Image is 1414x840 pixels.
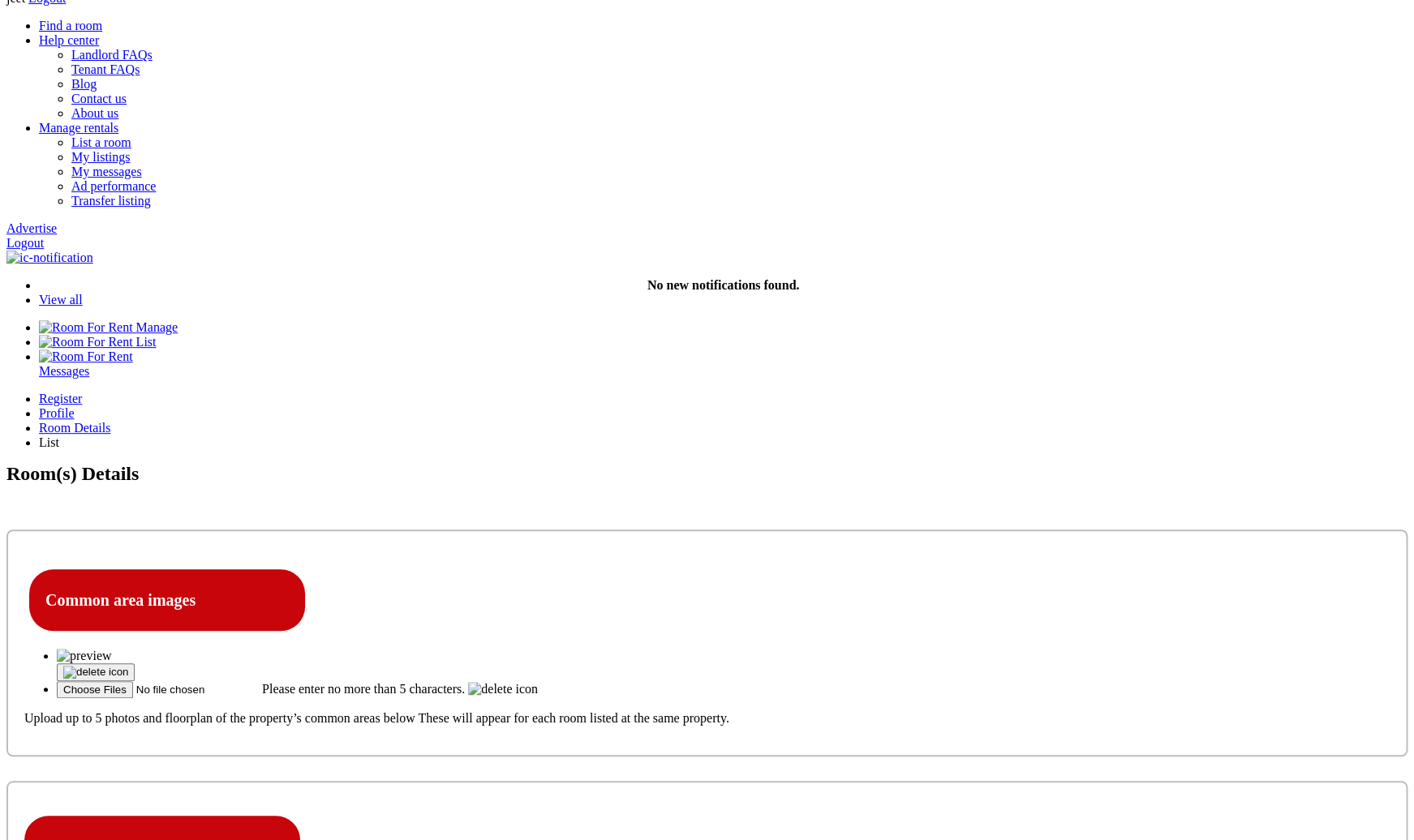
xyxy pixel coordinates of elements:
[71,194,151,208] a: Transfer listing
[39,121,118,135] a: Manage rentals
[71,77,97,91] a: Blog
[71,165,142,178] a: My messages
[6,236,44,250] a: Logout
[71,179,156,193] a: Ad performance
[39,421,110,435] span: Room Details
[71,62,140,76] a: Tenant FAQs
[71,106,118,120] a: About us
[39,392,1408,406] a: Register
[6,221,57,235] a: Advertise
[6,463,1408,513] h2: Room(s) Details
[63,666,128,679] img: delete icon
[39,392,82,405] span: Register
[39,364,89,378] span: Messages
[39,349,133,364] img: Room For Rent
[6,251,93,265] img: ic-notification
[468,682,538,696] img: delete icon
[647,278,800,292] strong: No new notifications found.
[39,421,1408,435] a: Room Details
[39,406,75,420] span: Profile
[39,335,156,349] a: List
[39,435,59,449] span: List
[39,320,178,334] a: Manage
[39,293,83,306] a: View all
[24,711,1390,726] p: Upload up to 5 photos and floorplan of the property’s common areas below These will appear for ea...
[39,335,133,349] img: Room For Rent
[136,335,157,349] span: List
[136,320,178,334] span: Manage
[39,406,1408,421] a: Profile
[39,349,1408,378] a: Room For Rent Messages
[71,48,153,62] a: Landlord FAQs
[71,92,127,105] a: Contact us
[45,591,289,610] h4: Common area images
[39,33,99,47] a: Help center
[39,19,102,32] a: Find a room
[71,150,130,164] a: My listings
[71,135,131,149] a: List a room
[262,682,465,696] label: Please enter no more than 5 characters.
[39,320,133,335] img: Room For Rent
[57,649,112,663] img: preview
